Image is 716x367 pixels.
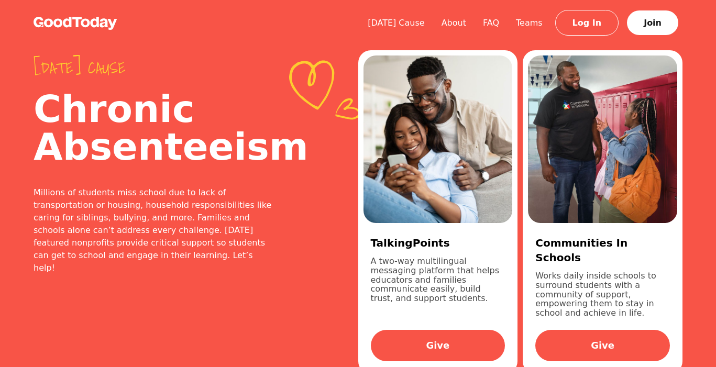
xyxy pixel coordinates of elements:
[34,186,274,274] div: Millions of students miss school due to lack of transportation or housing, household responsibili...
[371,236,505,250] h3: TalkingPoints
[528,55,677,223] img: c358e4cd-a9cd-4ef5-a174-bb3cda3ba7ae.jpg
[34,59,274,77] span: [DATE] cause
[371,257,505,317] p: A two-way multilingual messaging platform that helps educators and families communicate easily, b...
[34,90,274,165] h2: Chronic Absenteeism
[535,236,670,265] h3: Communities In Schools
[371,330,505,361] a: Give
[475,18,508,28] a: FAQ
[433,18,475,28] a: About
[508,18,551,28] a: Teams
[535,330,670,361] a: Give
[555,10,619,36] a: Log In
[535,271,670,317] p: Works daily inside schools to surround students with a community of support, empowering them to s...
[359,18,433,28] a: [DATE] Cause
[363,55,513,223] img: 581ab22e-26e6-4bc8-8927-6401076d9843.jpg
[34,17,117,30] img: GoodToday
[627,10,678,35] a: Join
